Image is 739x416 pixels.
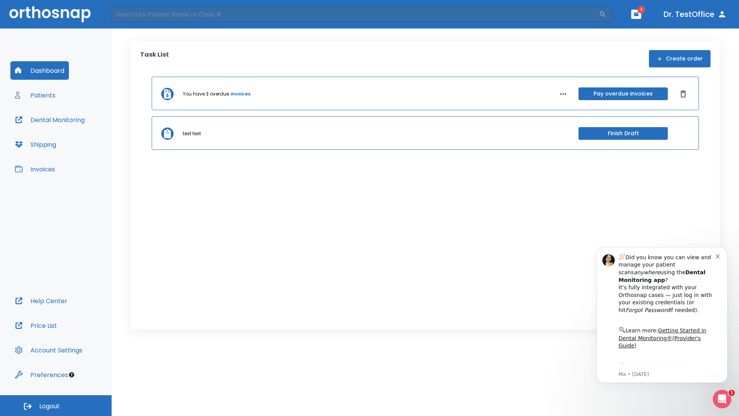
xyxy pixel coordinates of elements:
[110,7,599,22] input: Search by Patient Name or Case #
[10,341,87,359] button: Account Settings
[33,127,102,141] a: App Store
[33,126,130,165] div: Download the app: | ​ Let us know if you need help getting started!
[713,390,731,408] iframe: Intercom live chat
[660,7,730,21] button: Dr. TestOffice
[10,292,72,310] button: Help Center
[10,111,89,129] button: Dental Monitoring
[578,127,668,140] button: Finish Draft
[10,366,73,384] button: Preferences
[10,86,60,104] button: Patients
[585,236,739,395] iframe: Intercom notifications message
[183,130,201,137] p: test test
[183,91,229,97] p: You have 3 overdue
[10,135,61,154] button: Shipping
[10,316,62,335] button: Price List
[130,17,137,23] button: Dismiss notification
[33,135,130,142] p: Message from Ma, sent 3w ago
[68,371,75,378] div: Tooltip anchor
[9,6,91,22] img: Orthosnap
[140,50,169,67] p: Task List
[10,61,69,80] button: Dashboard
[677,88,689,100] button: Dismiss
[578,87,668,100] button: Pay overdue invoices
[231,91,251,97] a: invoices
[10,160,60,178] button: Invoices
[729,390,735,396] span: 1
[39,402,60,411] span: Logout
[649,50,711,67] button: Create order
[637,6,645,13] span: 1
